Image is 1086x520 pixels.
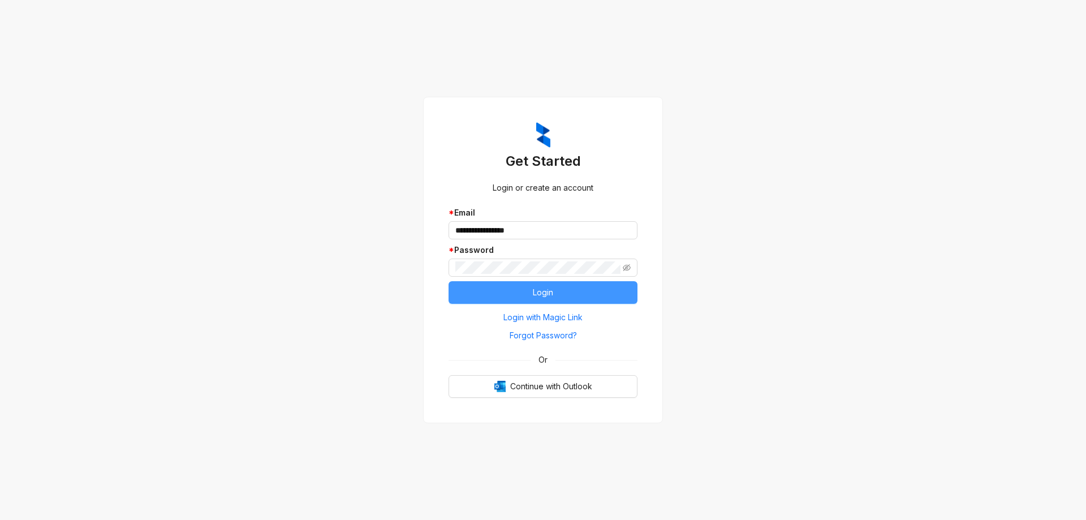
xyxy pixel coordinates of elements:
[510,329,577,342] span: Forgot Password?
[449,308,637,326] button: Login with Magic Link
[510,380,592,393] span: Continue with Outlook
[623,264,631,272] span: eye-invisible
[449,281,637,304] button: Login
[449,375,637,398] button: OutlookContinue with Outlook
[449,326,637,345] button: Forgot Password?
[531,354,555,366] span: Or
[449,207,637,219] div: Email
[503,311,583,324] span: Login with Magic Link
[449,182,637,194] div: Login or create an account
[449,244,637,256] div: Password
[449,152,637,170] h3: Get Started
[533,286,553,299] span: Login
[494,381,506,392] img: Outlook
[536,122,550,148] img: ZumaIcon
